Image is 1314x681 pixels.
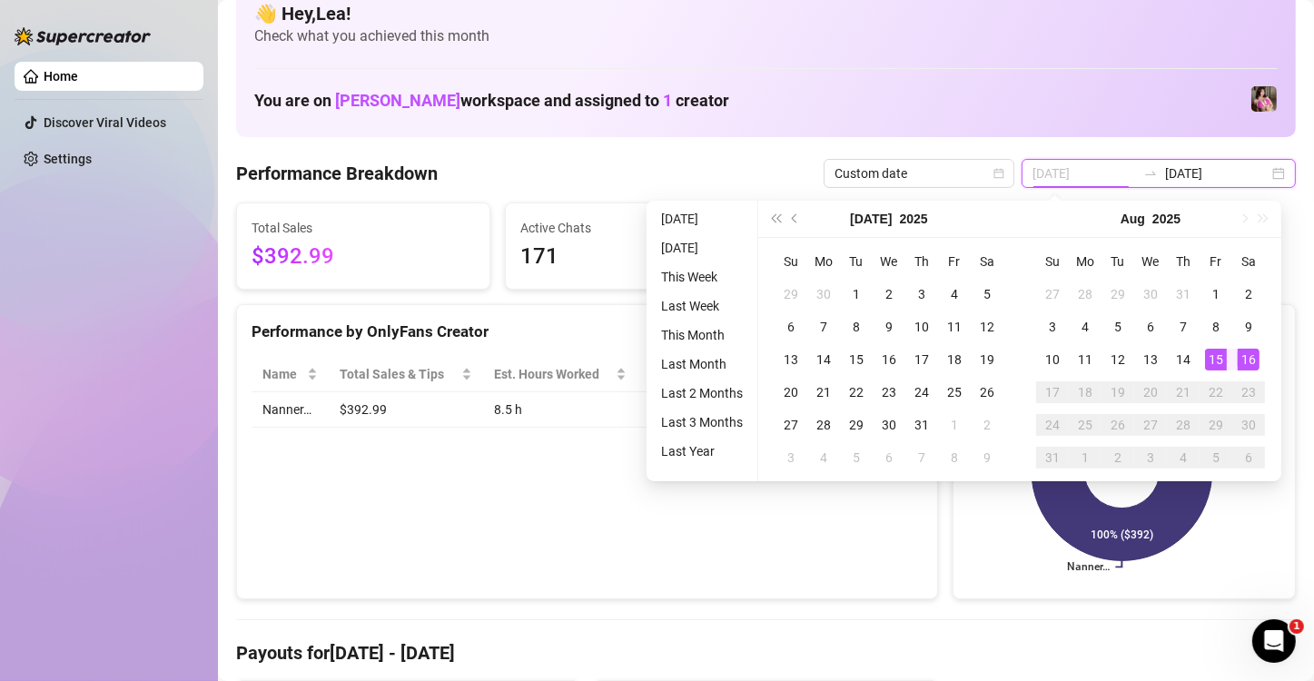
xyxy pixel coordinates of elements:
td: 2025-08-12 [1102,343,1134,376]
th: Su [775,245,807,278]
td: 2025-08-27 [1134,409,1167,441]
td: 2025-08-04 [1069,311,1102,343]
div: 29 [845,414,867,436]
td: 2025-07-28 [807,409,840,441]
div: Est. Hours Worked [494,364,612,384]
div: 3 [911,283,933,305]
div: 1 [845,283,867,305]
div: 29 [1107,283,1129,305]
td: 2025-07-11 [938,311,971,343]
td: Nanner… [252,392,329,428]
td: 2025-07-06 [775,311,807,343]
a: Home [44,69,78,84]
div: 30 [813,283,835,305]
th: Name [252,357,329,392]
td: 2025-07-07 [807,311,840,343]
div: 15 [845,349,867,370]
td: 2025-08-23 [1232,376,1265,409]
td: 2025-08-25 [1069,409,1102,441]
div: 6 [878,447,900,469]
div: 18 [1074,381,1096,403]
td: 2025-07-31 [1167,278,1200,311]
div: 17 [911,349,933,370]
div: 5 [1205,447,1227,469]
td: 2025-08-22 [1200,376,1232,409]
div: 3 [1042,316,1063,338]
td: 2025-08-20 [1134,376,1167,409]
div: 19 [1107,381,1129,403]
td: 2025-07-25 [938,376,971,409]
td: 2025-07-01 [840,278,873,311]
td: 2025-08-02 [1232,278,1265,311]
div: 30 [1140,283,1161,305]
td: 2025-07-27 [1036,278,1069,311]
div: 4 [1074,316,1096,338]
text: Nanner… [1067,561,1110,574]
h4: Performance Breakdown [236,161,438,186]
td: 2025-08-19 [1102,376,1134,409]
a: Discover Viral Videos [44,115,166,130]
div: 7 [813,316,835,338]
div: 8 [944,447,965,469]
span: $392.99 [252,240,475,274]
div: 22 [1205,381,1227,403]
div: 23 [878,381,900,403]
td: 2025-08-08 [1200,311,1232,343]
div: 27 [1140,414,1161,436]
div: 14 [813,349,835,370]
li: Last Week [654,295,750,317]
iframe: Intercom live chat [1252,619,1296,663]
div: 2 [976,414,998,436]
div: 7 [1172,316,1194,338]
div: 28 [1074,283,1096,305]
span: 1 [663,91,672,110]
span: 1 [1289,619,1304,634]
li: Last 2 Months [654,382,750,404]
div: 27 [1042,283,1063,305]
div: 26 [976,381,998,403]
th: Fr [1200,245,1232,278]
div: 31 [911,414,933,436]
td: 2025-07-13 [775,343,807,376]
td: 2025-07-31 [905,409,938,441]
span: swap-right [1143,166,1158,181]
div: 5 [976,283,998,305]
div: 1 [1205,283,1227,305]
h1: You are on workspace and assigned to creator [254,91,729,111]
div: 16 [878,349,900,370]
td: 2025-08-17 [1036,376,1069,409]
div: 2 [1238,283,1260,305]
td: $46.23 [637,392,755,428]
td: 2025-08-05 [840,441,873,474]
td: 2025-08-06 [1134,311,1167,343]
td: 2025-07-04 [938,278,971,311]
td: 2025-08-26 [1102,409,1134,441]
th: Sales / Hour [637,357,755,392]
td: 2025-08-16 [1232,343,1265,376]
th: We [1134,245,1167,278]
div: 24 [1042,414,1063,436]
td: 2025-08-13 [1134,343,1167,376]
td: 2025-08-18 [1069,376,1102,409]
td: 2025-07-23 [873,376,905,409]
td: 2025-08-05 [1102,311,1134,343]
td: 8.5 h [483,392,637,428]
td: 2025-08-01 [1200,278,1232,311]
div: 27 [780,414,802,436]
div: 9 [1238,316,1260,338]
td: 2025-07-24 [905,376,938,409]
li: This Month [654,324,750,346]
td: $392.99 [329,392,482,428]
td: 2025-07-29 [840,409,873,441]
button: Choose a month [850,201,892,237]
div: 2 [1107,447,1129,469]
td: 2025-08-03 [1036,311,1069,343]
div: 23 [1238,381,1260,403]
div: 12 [1107,349,1129,370]
span: calendar [993,168,1004,179]
li: Last Month [654,353,750,375]
div: 16 [1238,349,1260,370]
button: Choose a month [1121,201,1145,237]
td: 2025-08-01 [938,409,971,441]
td: 2025-07-18 [938,343,971,376]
